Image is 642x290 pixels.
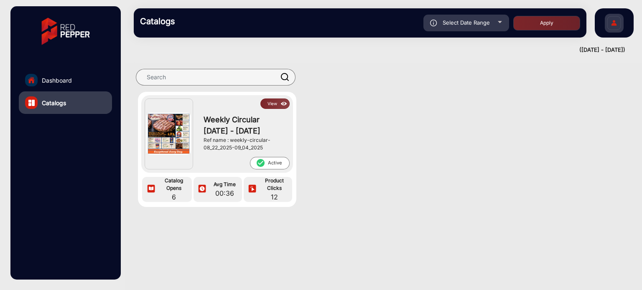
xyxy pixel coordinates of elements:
[430,20,437,26] img: icon
[260,98,290,109] button: Viewicon
[140,16,257,26] h3: Catalogs
[204,136,285,151] div: Ref name : weekly-circular-08_22_2025-09_04_2025
[125,46,625,54] div: ([DATE] - [DATE])
[197,184,207,194] img: icon
[250,157,290,169] span: Active
[36,10,96,52] img: vmg-logo
[42,76,72,85] span: Dashboard
[136,69,296,86] input: Search
[158,192,190,202] span: 6
[158,177,190,192] span: Catalog Opens
[204,114,285,136] span: Weekly Circular [DATE] - [DATE]
[443,19,490,26] span: Select Date Range
[247,184,257,194] img: icon
[259,192,290,202] span: 12
[28,76,35,84] img: home
[513,16,580,30] button: Apply
[209,181,240,188] span: Avg Time
[19,91,112,114] a: Catalogs
[209,188,240,198] span: 00:36
[281,73,289,81] img: prodSearch.svg
[605,10,623,39] img: Sign%20Up.svg
[256,158,265,168] mat-icon: check_circle
[259,177,290,192] span: Product Clicks
[19,69,112,91] a: Dashboard
[28,100,35,106] img: catalog
[42,98,66,107] span: Catalogs
[146,184,156,194] img: icon
[279,99,289,108] img: icon
[146,113,191,155] img: Weekly Circular 08/22/2025 - 09/04/2025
